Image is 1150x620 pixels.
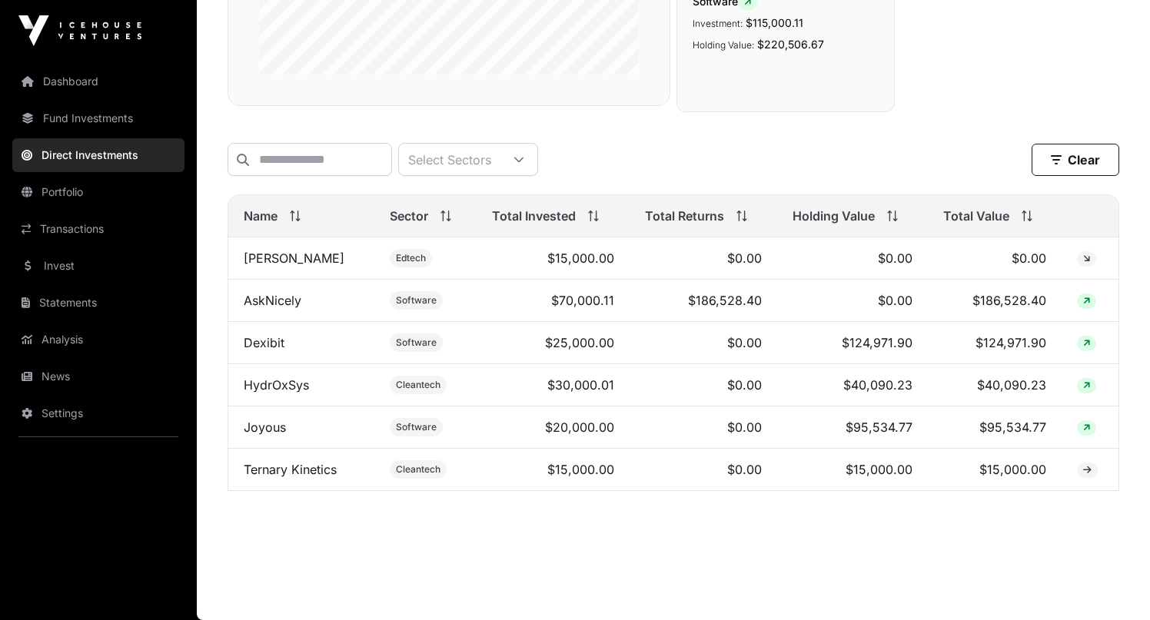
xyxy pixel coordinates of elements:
[777,237,929,280] td: $0.00
[630,237,777,280] td: $0.00
[477,322,630,364] td: $25,000.00
[244,250,344,266] a: [PERSON_NAME]
[244,419,286,435] a: Joyous
[477,280,630,322] td: $70,000.11
[630,449,777,491] td: $0.00
[396,252,426,264] span: Edtech
[777,280,929,322] td: $0.00
[477,449,630,491] td: $15,000.00
[18,15,141,46] img: Icehouse Ventures Logo
[928,237,1061,280] td: $0.00
[12,175,184,209] a: Portfolio
[399,144,500,175] div: Select Sectors
[928,449,1061,491] td: $15,000.00
[777,449,929,491] td: $15,000.00
[630,406,777,449] td: $0.00
[12,101,184,135] a: Fund Investments
[244,335,284,350] a: Dexibit
[12,249,184,283] a: Invest
[630,364,777,406] td: $0.00
[492,207,576,225] span: Total Invested
[396,421,437,433] span: Software
[396,337,437,349] span: Software
[477,364,630,406] td: $30,000.01
[1073,546,1150,620] iframe: Chat Widget
[793,207,875,225] span: Holding Value
[477,406,630,449] td: $20,000.00
[12,65,184,98] a: Dashboard
[943,207,1009,225] span: Total Value
[777,364,929,406] td: $40,090.23
[928,364,1061,406] td: $40,090.23
[396,379,440,391] span: Cleantech
[12,396,184,430] a: Settings
[757,38,824,51] span: $220,506.67
[928,280,1061,322] td: $186,528.40
[244,377,309,393] a: HydrOxSys
[777,406,929,449] td: $95,534.77
[777,322,929,364] td: $124,971.90
[244,293,301,308] a: AskNicely
[244,462,337,477] a: Ternary Kinetics
[390,207,428,225] span: Sector
[630,322,777,364] td: $0.00
[12,323,184,356] a: Analysis
[477,237,630,280] td: $15,000.00
[244,207,278,225] span: Name
[928,406,1061,449] td: $95,534.77
[12,360,184,393] a: News
[630,280,777,322] td: $186,528.40
[1032,144,1119,176] button: Clear
[12,212,184,246] a: Transactions
[396,463,440,476] span: Cleantech
[693,39,754,51] span: Holding Value:
[928,322,1061,364] td: $124,971.90
[396,294,437,307] span: Software
[693,18,743,29] span: Investment:
[645,207,724,225] span: Total Returns
[12,286,184,320] a: Statements
[12,138,184,172] a: Direct Investments
[746,16,803,29] span: $115,000.11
